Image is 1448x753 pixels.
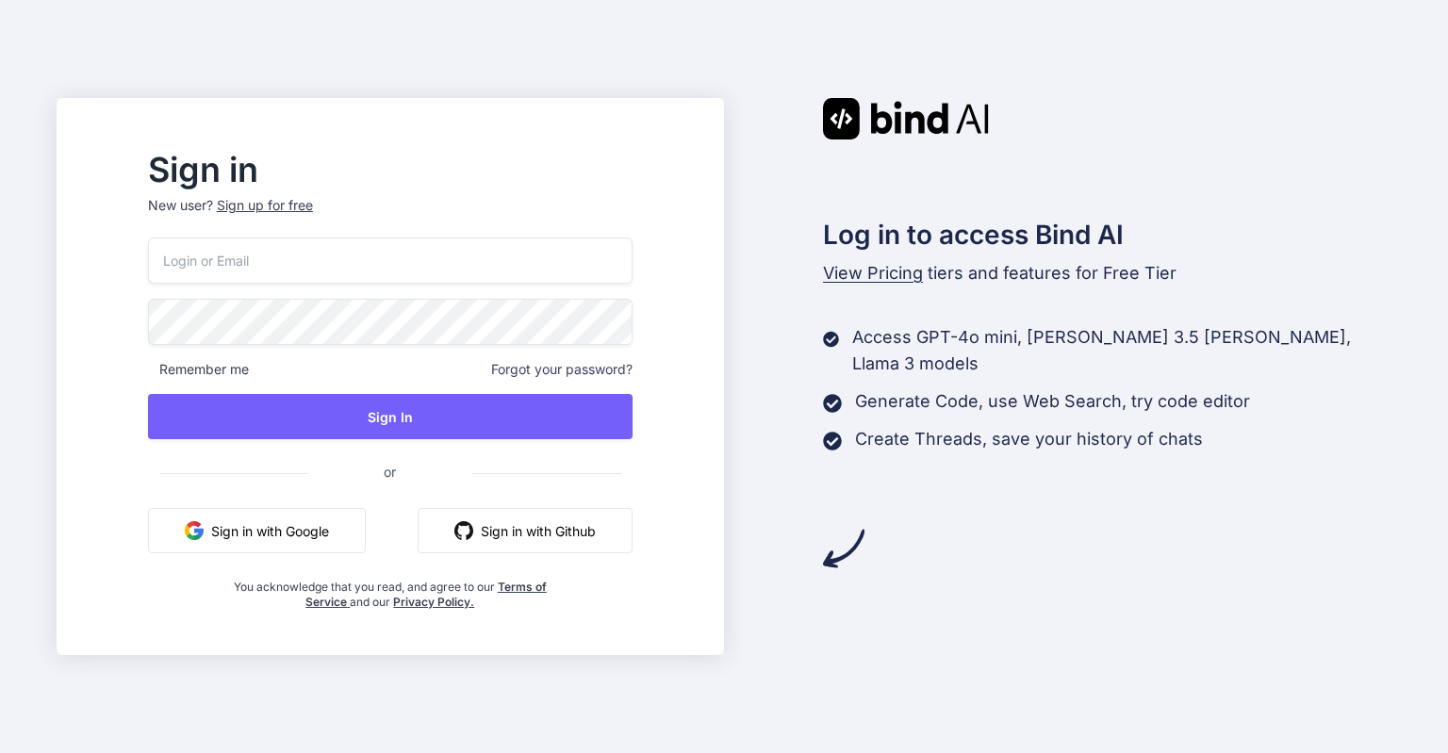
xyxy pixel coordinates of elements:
p: tiers and features for Free Tier [823,260,1392,286]
button: Sign In [148,394,633,439]
p: Create Threads, save your history of chats [855,426,1203,452]
span: or [308,449,471,495]
a: Privacy Policy. [393,595,474,609]
div: You acknowledge that you read, and agree to our and our [228,568,551,610]
button: Sign in with Github [418,508,633,553]
img: arrow [823,528,864,569]
h2: Sign in [148,155,633,185]
span: Forgot your password? [491,360,633,379]
button: Sign in with Google [148,508,366,553]
a: Terms of Service [305,580,547,609]
img: github [454,521,473,540]
span: View Pricing [823,263,923,283]
input: Login or Email [148,237,633,284]
img: Bind AI logo [823,98,989,139]
img: google [185,521,204,540]
p: Access GPT-4o mini, [PERSON_NAME] 3.5 [PERSON_NAME], Llama 3 models [852,324,1391,377]
span: Remember me [148,360,249,379]
p: New user? [148,196,633,237]
p: Generate Code, use Web Search, try code editor [855,388,1250,415]
div: Sign up for free [217,196,313,215]
h2: Log in to access Bind AI [823,215,1392,254]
